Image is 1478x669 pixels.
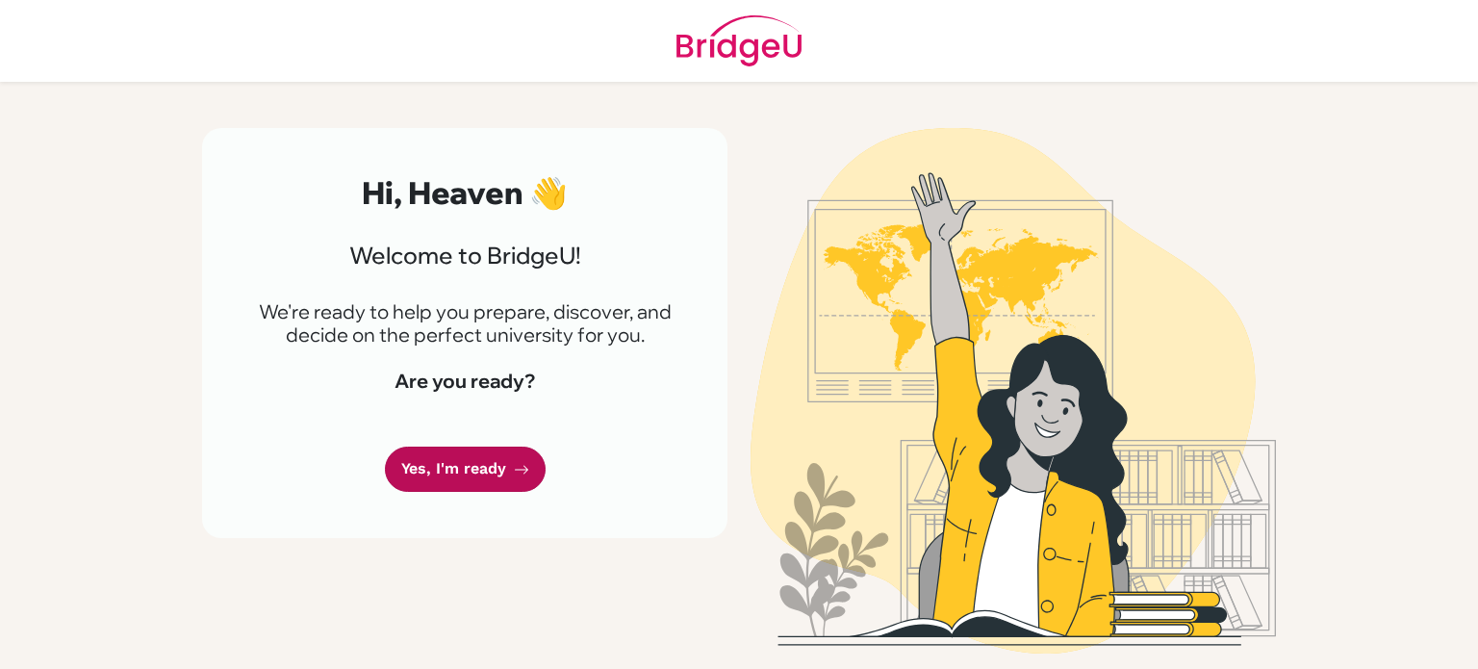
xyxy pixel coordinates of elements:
[248,370,681,393] h4: Are you ready?
[385,447,546,492] a: Yes, I'm ready
[248,174,681,211] h2: Hi, Heaven 👋
[248,300,681,347] p: We're ready to help you prepare, discover, and decide on the perfect university for you.
[248,242,681,270] h3: Welcome to BridgeU!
